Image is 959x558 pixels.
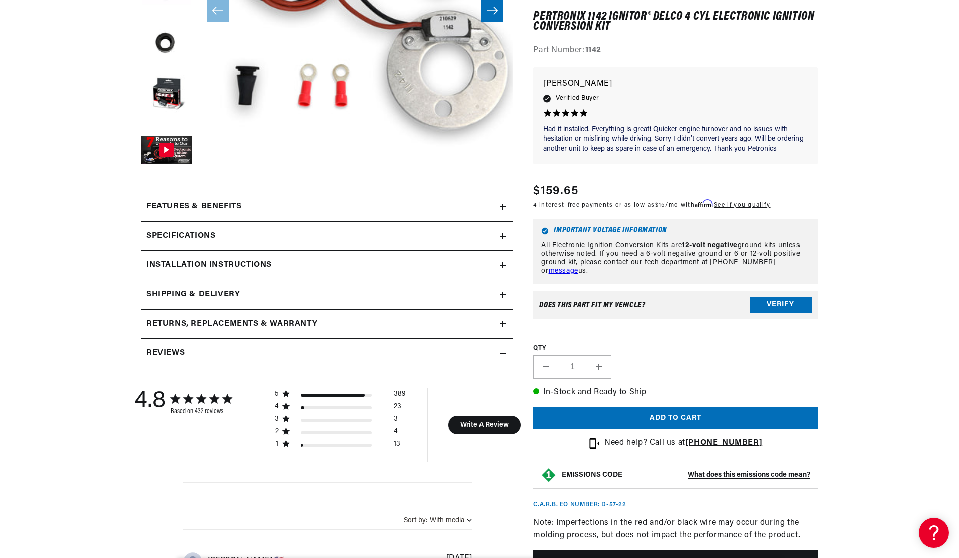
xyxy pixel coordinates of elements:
p: In-Stock and Ready to Ship [533,387,818,400]
div: 4 [275,402,279,411]
span: $15 [655,202,666,208]
button: Load image 5 in gallery view [141,71,192,121]
span: Sort by: [404,517,427,524]
summary: Specifications [141,222,513,251]
img: Emissions code [541,467,557,483]
div: Part Number: [533,45,818,58]
summary: Features & Benefits [141,192,513,221]
div: 1 star by 13 reviews [275,440,406,452]
strong: 12-volt negative [682,242,738,250]
h6: Important Voltage Information [541,228,810,235]
button: EMISSIONS CODEWhat does this emissions code mean? [562,471,810,480]
div: 5 [275,390,279,399]
h2: Shipping & Delivery [146,288,240,301]
div: With media [430,517,464,524]
summary: Returns, Replacements & Warranty [141,310,513,339]
button: Add to cart [533,407,818,430]
p: All Electronic Ignition Conversion Kits are ground kits unless otherwise noted. If you need a 6-v... [541,242,810,276]
div: 4 star by 23 reviews [275,402,406,415]
p: [PERSON_NAME] [543,77,808,91]
button: Write A Review [448,416,521,434]
div: 389 [394,390,406,402]
div: 1 [275,440,279,449]
a: See if you qualify - Learn more about Affirm Financing (opens in modal) [714,202,770,208]
span: Verified Buyer [556,93,599,104]
summary: Shipping & Delivery [141,280,513,309]
div: 3 star by 3 reviews [275,415,406,427]
strong: What does this emissions code mean? [688,471,810,479]
h2: Installation instructions [146,259,272,272]
p: 4 interest-free payments or as low as /mo with . [533,200,770,210]
span: Affirm [695,200,712,207]
h2: Returns, Replacements & Warranty [146,318,317,331]
h2: Specifications [146,230,215,243]
div: 2 [275,427,279,436]
a: message [549,267,578,275]
div: 5 star by 389 reviews [275,390,406,402]
summary: Installation instructions [141,251,513,280]
strong: EMISSIONS CODE [562,471,622,479]
button: Verify [750,297,812,313]
span: $159.65 [533,182,578,200]
div: 2 star by 4 reviews [275,427,406,440]
button: Load image 4 in gallery view [141,16,192,66]
div: 3 [275,415,279,424]
div: 4.8 [134,388,166,415]
div: 13 [394,440,400,452]
summary: Reviews [141,339,513,368]
p: Had it installed. Everything is great! Quicker engine turnover and no issues with hesitation or m... [543,125,808,154]
div: Does This part fit My vehicle? [539,301,645,309]
p: Need help? Call us at [604,437,762,450]
div: Based on 432 reviews [171,408,232,415]
strong: 1142 [585,47,601,55]
div: 3 [394,415,398,427]
button: Sort by:With media [404,517,472,524]
h2: Reviews [146,347,185,360]
h2: Features & Benefits [146,200,241,213]
a: [PHONE_NUMBER] [685,439,762,447]
div: 23 [394,402,401,415]
label: QTY [533,344,818,353]
p: C.A.R.B. EO Number: D-57-22 [533,501,626,509]
h1: PerTronix 1142 Ignitor® Delco 4 cyl Electronic Ignition Conversion Kit [533,12,818,32]
div: 4 [394,427,398,440]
